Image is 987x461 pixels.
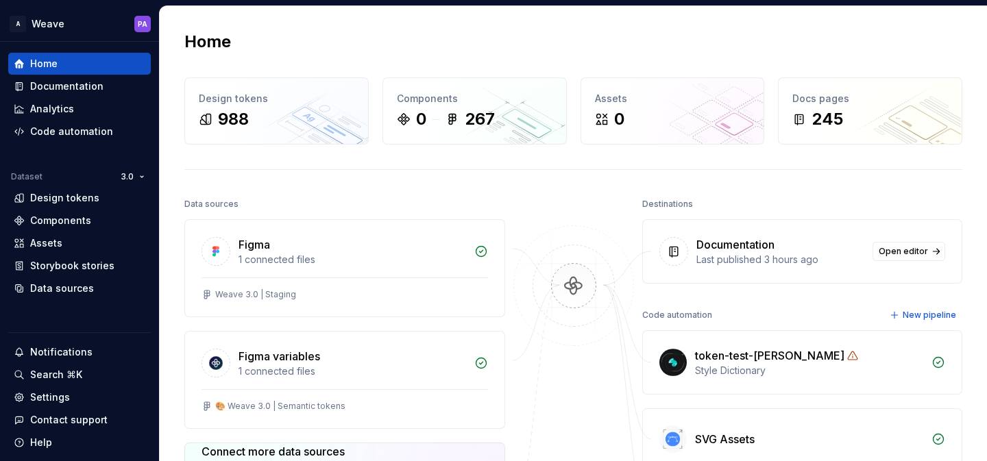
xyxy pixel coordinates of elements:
[239,236,270,253] div: Figma
[879,246,928,257] span: Open editor
[642,306,712,325] div: Code automation
[184,331,505,429] a: Figma variables1 connected files🎨 Weave 3.0 | Semantic tokens
[792,92,948,105] div: Docs pages
[121,171,134,182] span: 3.0
[138,18,147,29] div: PA
[32,17,64,31] div: Weave
[696,253,865,266] div: Last published 3 hours ago
[8,432,151,453] button: Help
[397,92,552,105] div: Components
[696,236,775,253] div: Documentation
[8,75,151,97] a: Documentation
[8,53,151,75] a: Home
[8,409,151,431] button: Contact support
[218,108,249,130] div: 988
[215,289,296,300] div: Weave 3.0 | Staging
[30,236,62,250] div: Assets
[30,102,74,116] div: Analytics
[184,219,505,317] a: Figma1 connected filesWeave 3.0 | Staging
[8,277,151,299] a: Data sources
[11,171,42,182] div: Dataset
[886,306,962,325] button: New pipeline
[30,125,113,138] div: Code automation
[30,191,99,205] div: Design tokens
[8,210,151,232] a: Components
[10,16,26,32] div: A
[239,253,466,266] div: 1 connected files
[8,232,151,254] a: Assets
[30,214,91,227] div: Components
[8,386,151,408] a: Settings
[382,77,567,145] a: Components0267
[30,368,82,382] div: Search ⌘K
[581,77,765,145] a: Assets0
[778,77,962,145] a: Docs pages245
[30,345,93,359] div: Notifications
[8,364,151,386] button: Search ⌘K
[8,187,151,209] a: Design tokens
[215,401,345,412] div: 🎨 Weave 3.0 | Semantic tokens
[8,255,151,277] a: Storybook stories
[8,98,151,120] a: Analytics
[184,31,231,53] h2: Home
[8,341,151,363] button: Notifications
[30,282,94,295] div: Data sources
[595,92,751,105] div: Assets
[30,390,70,404] div: Settings
[30,79,103,93] div: Documentation
[184,77,369,145] a: Design tokens988
[812,108,843,130] div: 245
[695,431,755,447] div: SVG Assets
[416,108,426,130] div: 0
[30,57,58,71] div: Home
[199,92,354,105] div: Design tokens
[30,259,114,273] div: Storybook stories
[184,195,239,214] div: Data sources
[614,108,624,130] div: 0
[202,443,394,460] div: Connect more data sources
[465,108,495,130] div: 267
[30,413,108,427] div: Contact support
[114,167,151,186] button: 3.0
[873,242,945,261] a: Open editor
[239,364,466,378] div: 1 connected files
[239,348,320,364] div: Figma variables
[695,347,844,364] div: token-test-[PERSON_NAME]
[642,195,693,214] div: Destinations
[903,310,956,321] span: New pipeline
[3,9,156,38] button: AWeavePA
[8,121,151,142] a: Code automation
[695,364,924,377] div: Style Dictionary
[30,436,52,449] div: Help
